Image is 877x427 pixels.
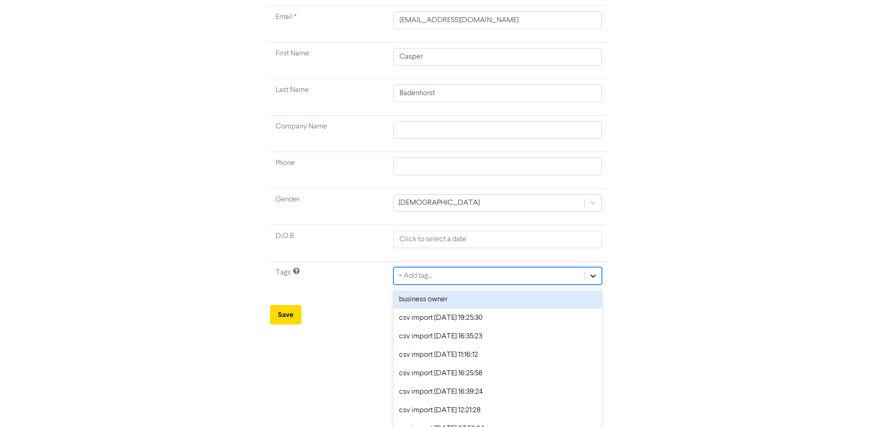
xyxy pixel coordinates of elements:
[270,225,388,262] td: D.O.B
[393,346,601,364] div: csv import [DATE] 11:16:12
[393,290,601,309] div: business owner
[393,401,601,420] div: csv import [DATE] 12:21:28
[270,43,388,79] td: First Name
[270,79,388,116] td: Last Name
[270,305,301,324] button: Save
[270,262,388,298] td: Tags
[393,364,601,383] div: csv import [DATE] 16:25:58
[393,231,601,248] input: Click to select a date
[399,197,480,208] div: [DEMOGRAPHIC_DATA]
[270,6,388,43] td: Required
[270,116,388,152] td: Company Name
[270,189,388,225] td: Gender
[399,270,432,281] div: + Add tag...
[270,152,388,189] td: Phone
[761,327,877,427] iframe: Chat Widget
[393,327,601,346] div: csv import [DATE] 16:35:23
[393,383,601,401] div: csv import [DATE] 16:39:24
[393,309,601,327] div: csv import [DATE] 19:25:30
